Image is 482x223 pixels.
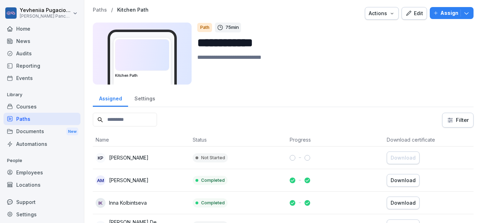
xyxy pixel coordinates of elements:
[4,155,80,166] p: People
[4,47,80,60] a: Audits
[20,7,71,13] p: Yevheniia Pugaciova
[93,89,128,107] a: Assigned
[402,7,427,20] button: Edit
[4,72,80,84] a: Events
[4,23,80,35] a: Home
[4,113,80,125] a: Paths
[4,60,80,72] a: Reporting
[96,153,106,163] div: KP
[391,154,416,162] div: Download
[430,7,474,19] button: Assign
[190,133,287,147] th: Status
[96,198,106,208] div: IK
[387,197,420,209] button: Download
[20,14,71,19] p: [PERSON_NAME] Pancakes
[225,24,239,31] p: 75 min
[66,128,78,136] div: New
[287,133,384,147] th: Progress
[369,10,395,17] div: Actions
[440,9,458,17] p: Assign
[117,7,149,13] a: Kitchen Path
[442,113,473,127] button: Filter
[387,174,420,187] button: Download
[4,35,80,47] a: News
[115,73,169,78] h3: Kitchen Path
[4,125,80,138] div: Documents
[4,100,80,113] a: Courses
[93,133,190,147] th: Name
[365,7,399,20] button: Actions
[93,7,107,13] a: Paths
[4,138,80,150] a: Automations
[201,155,225,161] p: Not Started
[96,175,106,185] div: AM
[109,199,147,206] p: Inna Kolbintseva
[4,196,80,208] div: Support
[4,125,80,138] a: DocumentsNew
[405,10,423,17] div: Edit
[391,199,416,207] div: Download
[109,154,149,161] p: [PERSON_NAME]
[197,23,212,32] div: Path
[4,166,80,179] a: Employees
[387,151,420,164] button: Download
[128,89,161,107] a: Settings
[111,7,113,13] p: /
[391,176,416,184] div: Download
[384,133,481,147] th: Download certificate
[4,89,80,100] p: Library
[4,179,80,191] a: Locations
[4,208,80,221] a: Settings
[201,200,225,206] p: Completed
[201,177,225,184] p: Completed
[447,117,469,124] div: Filter
[109,176,149,184] p: [PERSON_NAME]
